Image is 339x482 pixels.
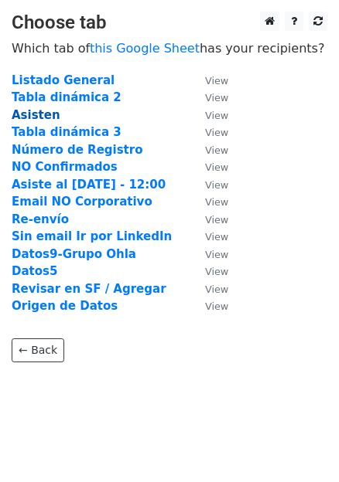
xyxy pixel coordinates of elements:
[262,408,339,482] div: Widget de chat
[190,282,228,296] a: View
[12,299,118,313] a: Origen de Datos
[12,160,118,174] a: NO Confirmados
[205,283,228,295] small: View
[12,73,115,87] a: Listado General
[12,108,60,122] a: Asisten
[12,247,136,261] a: Datos9-Grupo Ohla
[190,160,228,174] a: View
[12,264,57,278] a: Datos5
[190,264,228,278] a: View
[190,299,228,313] a: View
[12,282,166,296] a: Revisar en SF / Agregar
[190,229,228,243] a: View
[190,73,228,87] a: View
[12,40,327,56] p: Which tab of has your recipients?
[12,338,64,362] a: ← Back
[12,212,69,226] a: Re-envío
[205,144,228,156] small: View
[190,143,228,157] a: View
[205,196,228,208] small: View
[205,161,228,173] small: View
[205,75,228,87] small: View
[190,108,228,122] a: View
[12,195,152,209] a: Email NO Corporativo
[190,212,228,226] a: View
[205,110,228,121] small: View
[190,90,228,104] a: View
[205,92,228,104] small: View
[205,266,228,277] small: View
[190,195,228,209] a: View
[12,125,122,139] a: Tabla dinámica 3
[190,125,228,139] a: View
[12,12,327,34] h3: Choose tab
[12,229,172,243] a: Sin email Ir por LinkedIn
[205,249,228,260] small: View
[12,143,143,157] a: Número de Registro
[205,127,228,138] small: View
[12,90,122,104] a: Tabla dinámica 2
[205,179,228,191] small: View
[190,247,228,261] a: View
[262,408,339,482] iframe: Chat Widget
[190,178,228,192] a: View
[12,178,166,192] a: Asiste al [DATE] - 12:00
[205,231,228,243] small: View
[90,41,200,56] a: this Google Sheet
[205,300,228,312] small: View
[205,214,228,226] small: View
